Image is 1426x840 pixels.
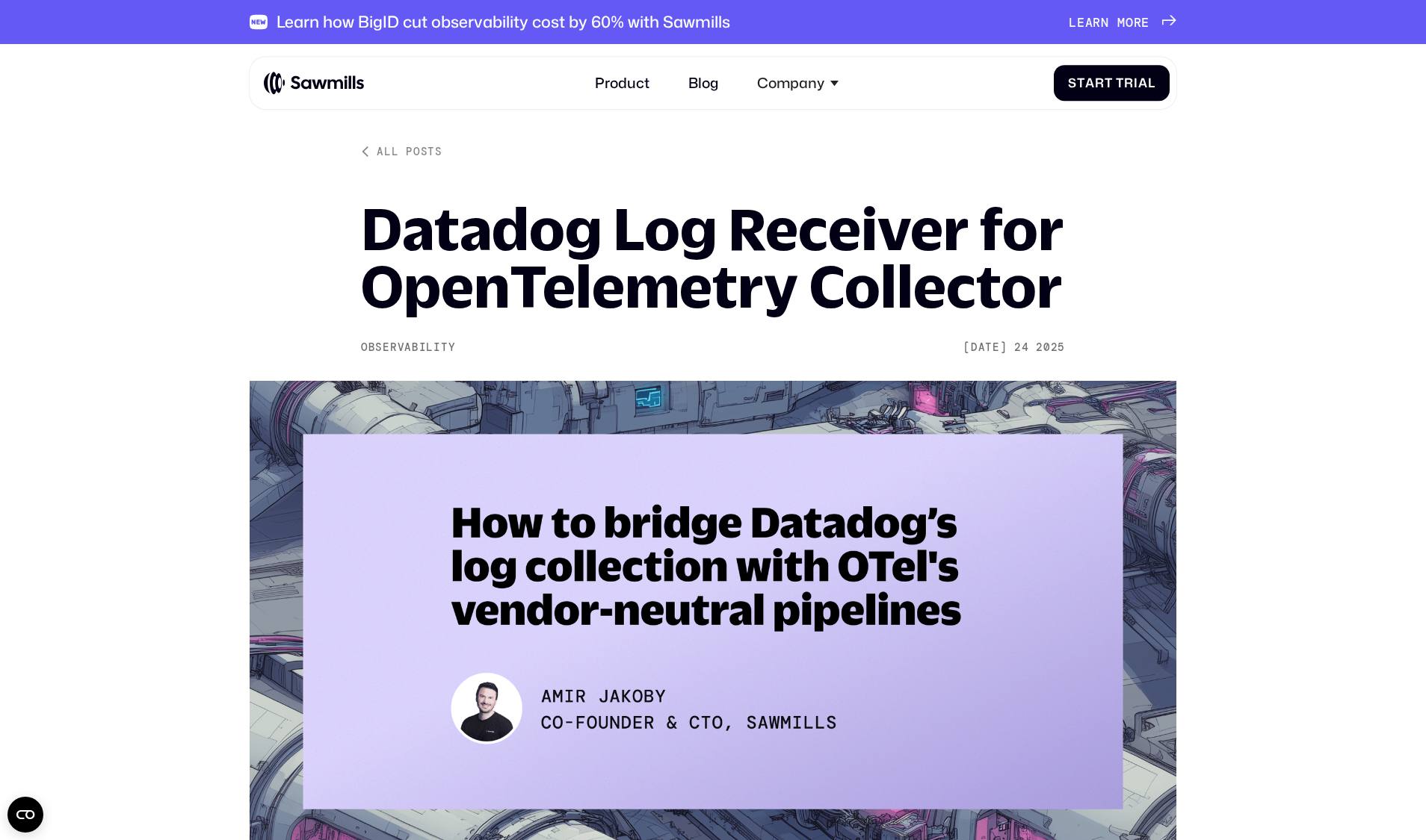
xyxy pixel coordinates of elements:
h1: Datadog Log Receiver for OpenTelemetry Collector [361,199,1065,315]
span: r [1095,75,1105,90]
span: t [1105,75,1113,90]
button: Open CMP widget [7,797,43,833]
span: a [1085,15,1093,30]
span: L [1069,15,1077,30]
span: e [1141,15,1149,30]
span: r [1134,15,1142,30]
span: r [1124,75,1134,90]
a: Product [584,63,660,102]
span: a [1085,75,1095,90]
span: o [1126,15,1134,30]
span: m [1117,15,1126,30]
a: StartTrial [1054,65,1169,102]
div: 2025 [1036,341,1065,354]
div: Company [757,75,824,92]
a: Blog [678,63,729,102]
span: t [1077,75,1085,90]
span: a [1138,75,1148,90]
span: S [1068,75,1077,90]
a: Learnmore [1069,15,1176,30]
div: All posts [377,144,442,158]
span: T [1116,75,1124,90]
span: n [1101,15,1109,30]
a: All posts [361,144,442,158]
div: 24 [1014,341,1028,354]
div: Company [747,63,849,102]
div: Learn how BigID cut observability cost by 60% with Sawmills [277,13,730,32]
span: e [1077,15,1085,30]
div: [DATE] [963,341,1007,354]
span: i [1134,75,1138,90]
div: Observability [361,341,455,354]
span: l [1148,75,1155,90]
span: r [1093,15,1101,30]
